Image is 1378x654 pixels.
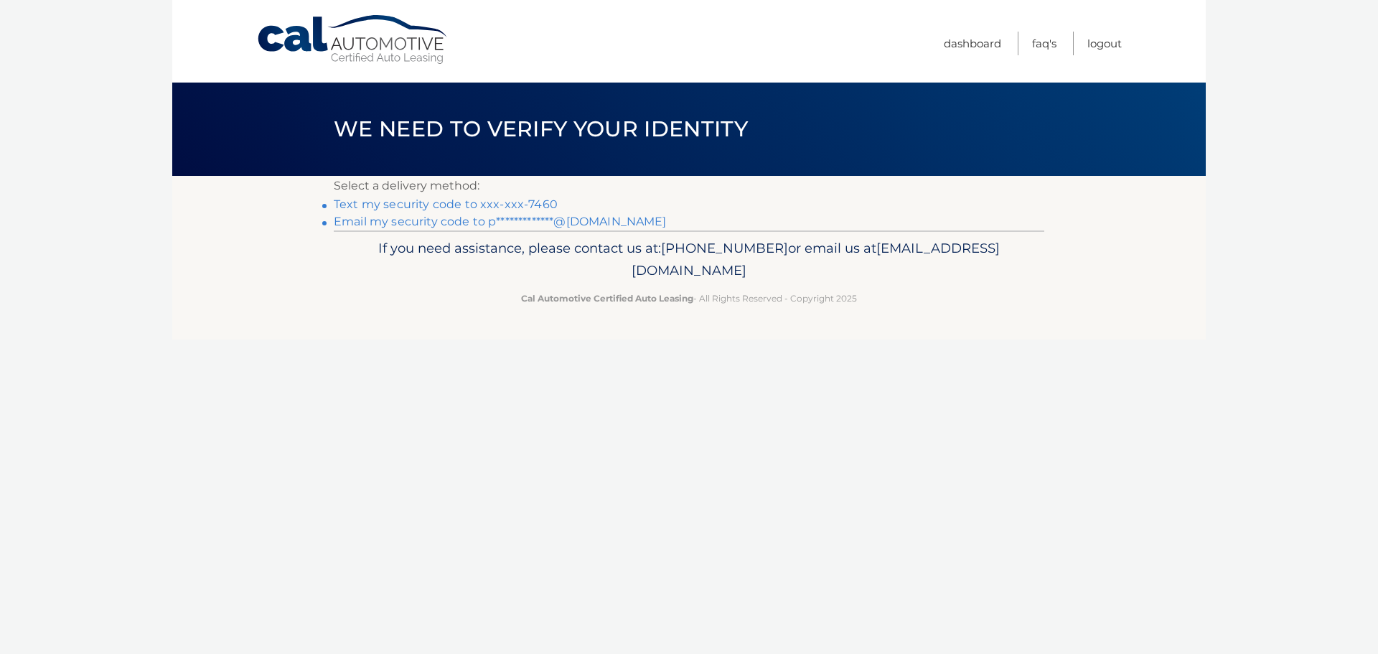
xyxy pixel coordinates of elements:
a: Cal Automotive [256,14,450,65]
p: Select a delivery method: [334,176,1044,196]
p: If you need assistance, please contact us at: or email us at [343,237,1035,283]
a: Logout [1087,32,1122,55]
span: We need to verify your identity [334,116,748,142]
a: FAQ's [1032,32,1056,55]
span: [PHONE_NUMBER] [661,240,788,256]
a: Dashboard [944,32,1001,55]
strong: Cal Automotive Certified Auto Leasing [521,293,693,304]
p: - All Rights Reserved - Copyright 2025 [343,291,1035,306]
a: Text my security code to xxx-xxx-7460 [334,197,558,211]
